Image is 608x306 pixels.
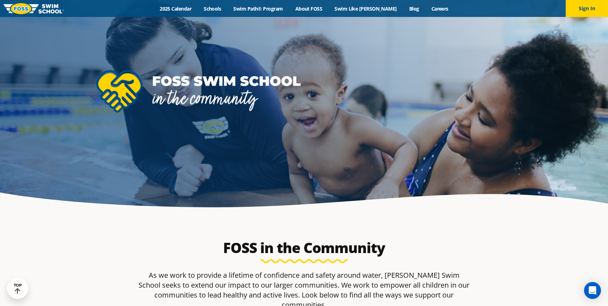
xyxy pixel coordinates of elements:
[584,282,601,299] div: Open Intercom Messenger
[14,283,22,294] div: TOP
[227,5,289,12] a: Swim Path® Program
[328,5,403,12] a: Swim Like [PERSON_NAME]
[425,5,454,12] a: Careers
[198,5,227,12] a: Schools
[208,239,400,256] h2: FOSS in the Community
[4,3,64,14] img: FOSS Swim School Logo
[154,5,198,12] a: 2025 Calendar
[289,5,328,12] a: About FOSS
[403,5,425,12] a: Blog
